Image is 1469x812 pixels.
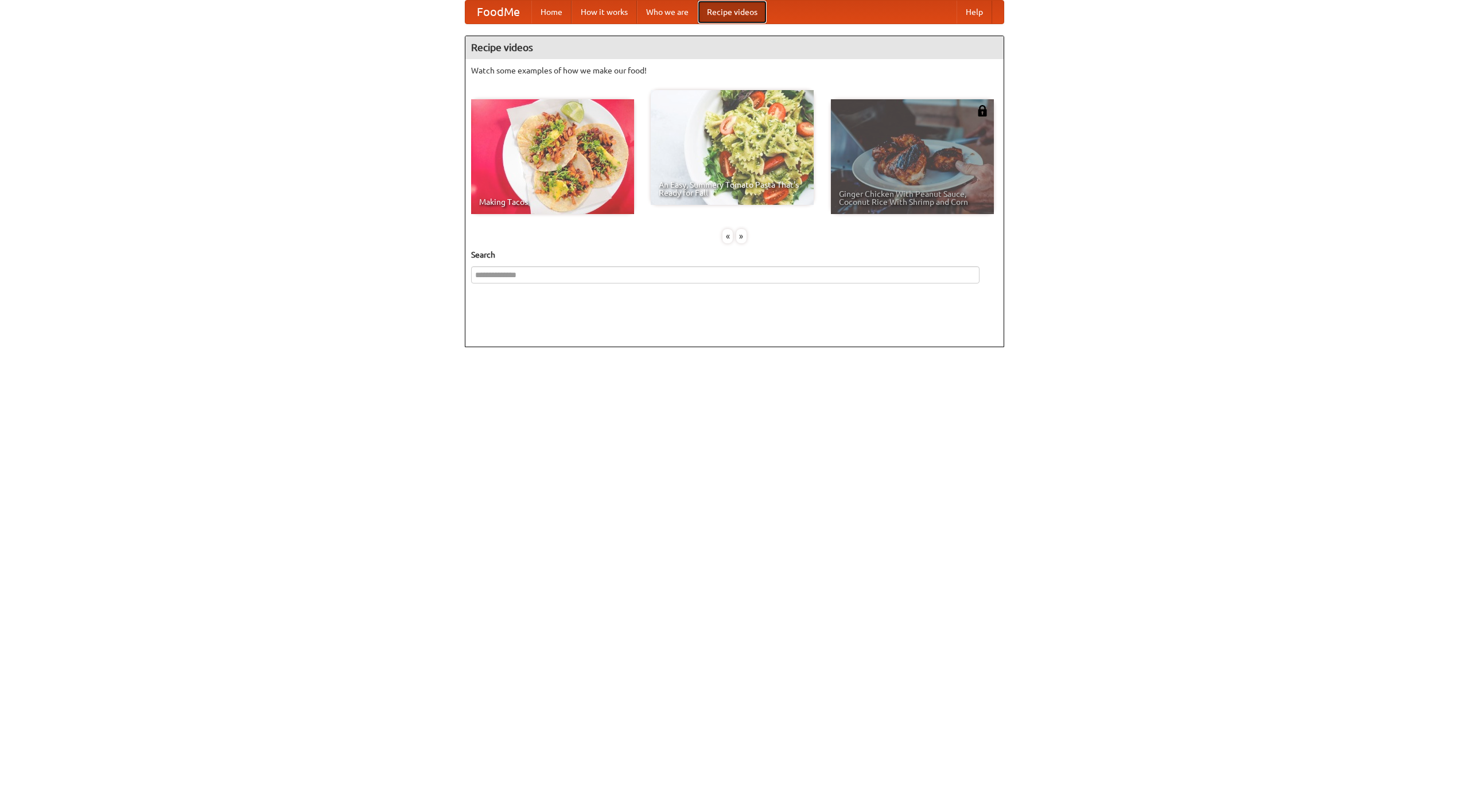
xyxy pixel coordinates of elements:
h5: Search [471,249,998,261]
a: How it works [572,1,637,24]
img: 483408.png [977,105,988,116]
h4: Recipe videos [465,36,1004,59]
div: « [722,229,733,243]
a: FoodMe [465,1,531,24]
a: An Easy, Summery Tomato Pasta That's Ready for Fall [651,90,814,205]
span: An Easy, Summery Tomato Pasta That's Ready for Fall [659,181,806,197]
div: » [736,229,747,243]
a: Help [957,1,992,24]
p: Watch some examples of how we make our food! [471,65,998,76]
a: Who we are [637,1,698,24]
a: Home [531,1,572,24]
span: Making Tacos [479,198,626,206]
a: Recipe videos [698,1,767,24]
a: Making Tacos [471,99,634,214]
